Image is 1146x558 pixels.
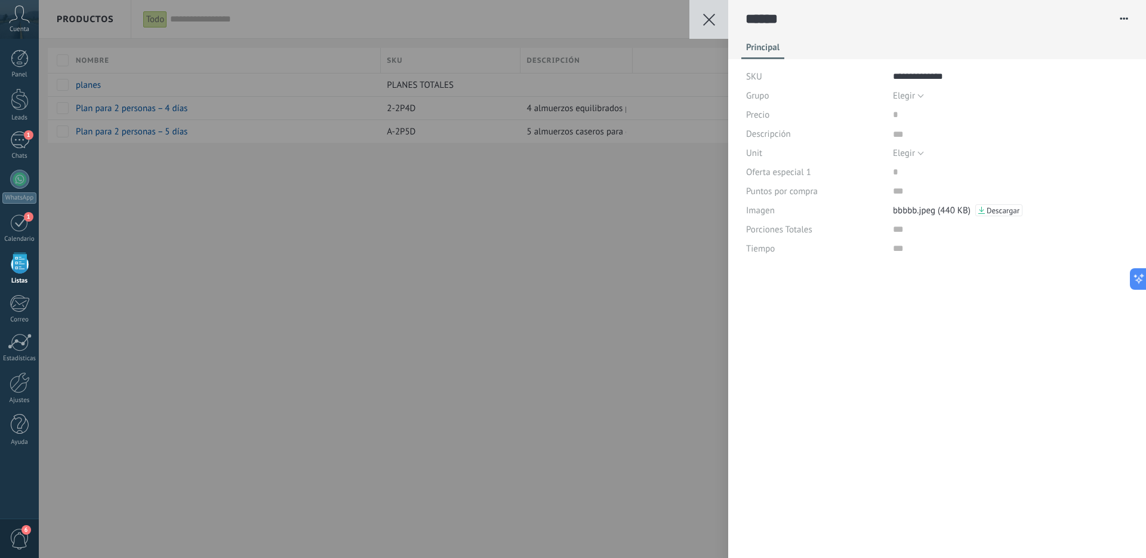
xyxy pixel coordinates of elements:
[746,168,811,177] span: Oferta especial 1
[987,207,1019,215] span: Descargar
[746,124,884,143] div: Descripción
[746,163,884,182] div: Oferta especial 1
[746,225,812,234] span: Porciones Totales
[893,86,924,105] button: Elegir
[746,239,884,258] div: Tiempo
[893,90,915,102] span: Elegir
[24,212,33,222] span: 1
[2,277,37,285] div: Listas
[746,201,884,220] div: Imagen
[2,235,37,243] div: Calendario
[24,130,33,140] span: 1
[746,72,762,81] span: SKU
[746,91,769,100] span: Grupo
[893,205,935,216] div: bbbbb.jpeg
[746,244,775,253] span: Tiempo
[746,42,780,59] span: Principal
[746,206,775,215] span: Imagen
[746,143,884,163] div: Unit
[746,149,762,158] span: Unit
[2,71,37,79] div: Panel
[2,397,37,404] div: Ajustes
[2,355,37,363] div: Estadísticas
[746,86,884,105] div: Grupo
[21,525,31,535] span: 6
[746,182,884,201] div: Puntos por compra
[746,220,884,239] div: Porciones Totales
[2,316,37,324] div: Correo
[893,148,915,159] span: Elegir
[975,204,1022,216] button: Descargar
[746,130,791,139] span: Descripción
[746,187,818,196] span: Puntos por compra
[2,439,37,446] div: Ayuda
[938,205,971,216] span: (440 KB)
[2,114,37,122] div: Leads
[10,26,29,33] span: Cuenta
[746,111,769,119] span: Precio
[746,105,884,124] div: Precio
[2,192,36,204] div: WhatsApp
[2,152,37,160] div: Chats
[746,67,884,86] div: SKU
[893,143,924,163] button: Elegir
